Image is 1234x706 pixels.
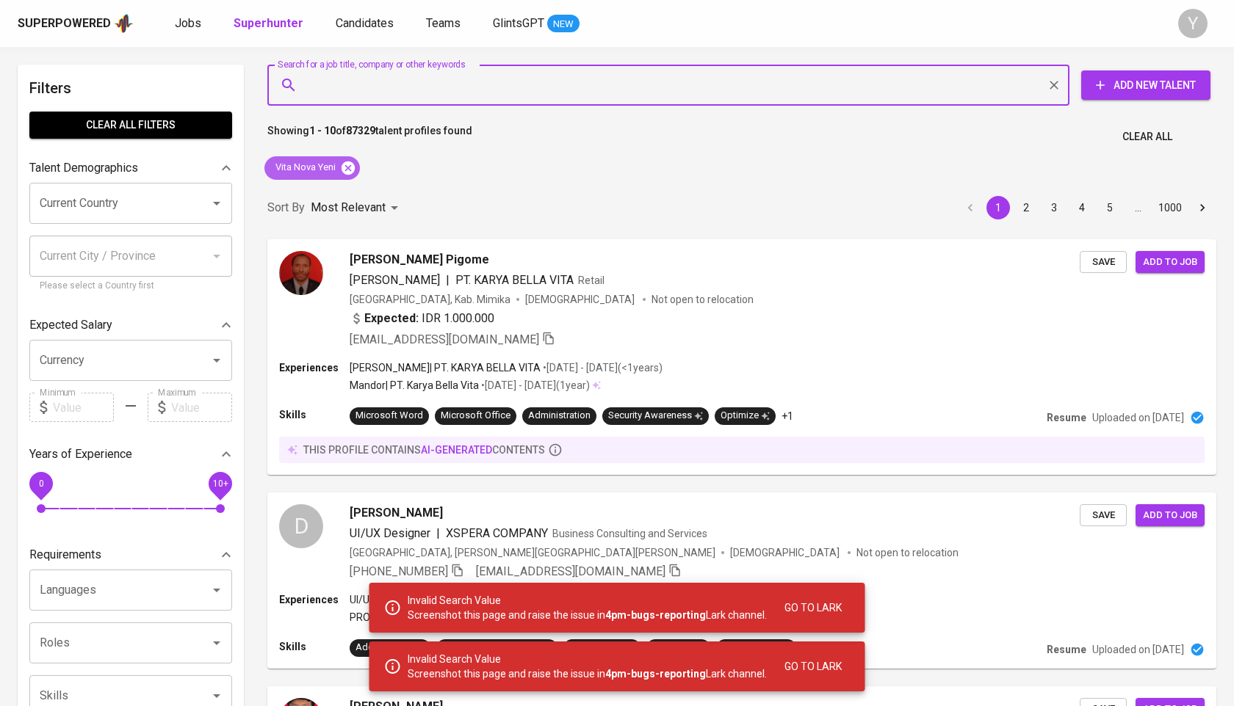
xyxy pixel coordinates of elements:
[436,525,440,542] span: |
[446,272,450,289] span: |
[408,652,767,681] p: Invalid Search Value Screenshot this page and raise the issue in Lark channel.
[350,564,448,578] span: [PHONE_NUMBER]
[18,15,111,32] div: Superpowered
[267,123,472,150] p: Showing of talent profiles found
[279,504,323,548] div: D
[212,478,228,489] span: 10+
[605,609,706,621] b: 4pm-bugs-reporting
[29,440,232,469] div: Years of Experience
[206,350,227,371] button: Open
[29,316,112,334] p: Expected Salary
[1154,196,1186,219] button: Go to page 1000
[782,409,793,423] p: +1
[336,16,394,30] span: Candidates
[1178,9,1208,38] div: Y
[779,652,848,681] button: Go to Lark
[493,15,580,33] a: GlintsGPT NEW
[605,668,706,680] b: 4pm-bugs-reporting
[175,16,201,30] span: Jobs
[350,360,541,375] p: [PERSON_NAME] | PT. KARYA BELLA VITA
[303,443,545,457] p: this profile contains contents
[18,12,134,34] a: Superpoweredapp logo
[1143,507,1197,524] span: Add to job
[175,15,204,33] a: Jobs
[784,658,842,676] span: Go to Lark
[479,378,590,393] p: • [DATE] - [DATE] ( 1 year )
[206,580,227,600] button: Open
[350,310,494,327] div: IDR 1.000.000
[29,112,232,139] button: Clear All filters
[1080,504,1127,527] button: Save
[986,196,1010,219] button: page 1
[29,159,138,177] p: Talent Demographics
[267,199,305,216] p: Sort By
[1080,251,1127,274] button: Save
[234,15,306,33] a: Superhunter
[1087,507,1119,524] span: Save
[421,444,492,456] span: AI-generated
[547,17,580,32] span: NEW
[455,273,574,287] span: PT. KARYA BELLA VITA
[1047,642,1086,657] p: Resume
[114,12,134,34] img: app logo
[309,125,336,137] b: 1 - 10
[493,16,544,30] span: GlintsGPT
[856,545,959,560] p: Not open to relocation
[350,545,715,560] div: [GEOGRAPHIC_DATA], [PERSON_NAME][GEOGRAPHIC_DATA][PERSON_NAME]
[279,407,350,422] p: Skills
[525,292,637,307] span: [DEMOGRAPHIC_DATA]
[40,279,222,294] p: Please select a Country first
[356,409,423,423] div: Microsoft Word
[408,593,767,622] p: Invalid Search Value Screenshot this page and raise the issue in Lark channel.
[279,360,350,375] p: Experiences
[541,360,663,375] p: • [DATE] - [DATE] ( <1 years )
[552,528,707,539] span: Business Consulting and Services
[350,526,430,540] span: UI/UX Designer
[350,592,515,607] p: UI/UX Designer | XSPERA COMPANY
[38,478,43,489] span: 0
[426,15,463,33] a: Teams
[267,492,1216,669] a: D[PERSON_NAME]UI/UX Designer|XSPERA COMPANYBusiness Consulting and Services[GEOGRAPHIC_DATA], [PE...
[1136,251,1205,274] button: Add to job
[29,76,232,100] h6: Filters
[336,15,397,33] a: Candidates
[1098,196,1122,219] button: Go to page 5
[206,685,227,706] button: Open
[1143,254,1197,271] span: Add to job
[350,273,440,287] span: [PERSON_NAME]
[784,599,842,617] span: Go to Lark
[356,641,425,655] div: Adobe InDesign
[1044,75,1064,95] button: Clear
[1191,196,1214,219] button: Go to next page
[350,251,489,269] span: [PERSON_NAME] Pigome
[29,153,232,183] div: Talent Demographics
[311,199,386,216] p: Most Relevant
[53,393,114,422] input: Value
[29,540,232,569] div: Requirements
[29,310,232,340] div: Expected Salary
[956,196,1216,219] nav: pagination navigation
[29,445,132,463] p: Years of Experience
[350,332,539,346] span: [EMAIL_ADDRESS][DOMAIN_NAME]
[779,593,848,622] button: Go to Lark
[1070,196,1094,219] button: Go to page 4
[264,161,344,175] span: Vita Nova Yeni
[730,545,842,560] span: [DEMOGRAPHIC_DATA]
[29,546,101,564] p: Requirements
[1047,410,1086,425] p: Resume
[350,504,443,522] span: [PERSON_NAME]
[652,292,754,307] p: Not open to relocation
[1116,123,1178,150] button: Clear All
[234,16,303,30] b: Superhunter
[441,409,510,423] div: Microsoft Office
[446,526,548,540] span: XSPERA COMPANY
[1093,76,1199,95] span: Add New Talent
[350,610,549,625] p: PROJECT WEB DEVELOPMENT | VITA NOVA
[267,239,1216,475] a: [PERSON_NAME] Pigome[PERSON_NAME]|PT. KARYA BELLA VITARetail[GEOGRAPHIC_DATA], Kab. Mimika[DEMOGR...
[578,274,605,286] span: Retail
[41,116,220,134] span: Clear All filters
[279,251,323,295] img: 0ee00caf18277768e5f04b6e5f4f362a.jpg
[364,310,419,327] b: Expected:
[1122,128,1172,146] span: Clear All
[346,125,375,137] b: 87329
